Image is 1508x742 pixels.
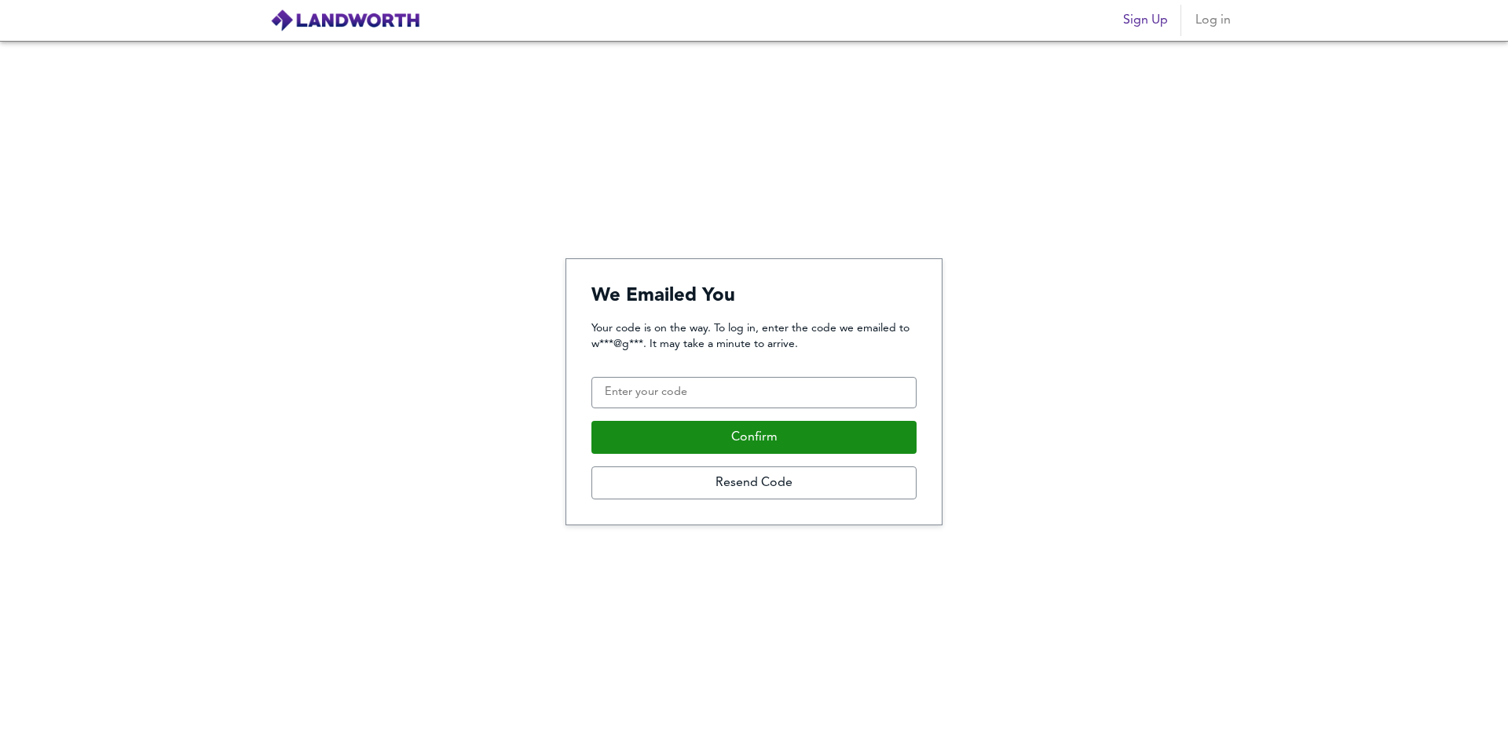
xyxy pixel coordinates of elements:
button: Resend Code [591,466,917,499]
button: Confirm [591,421,917,454]
p: Your code is on the way. To log in, enter the code we emailed to w***@g***. It may take a minute ... [591,320,917,352]
span: Log in [1194,9,1232,31]
h4: We Emailed You [591,284,917,308]
input: Enter your code [591,377,917,408]
button: Sign Up [1117,5,1174,36]
img: logo [270,9,420,32]
span: Sign Up [1123,9,1168,31]
button: Log in [1188,5,1238,36]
